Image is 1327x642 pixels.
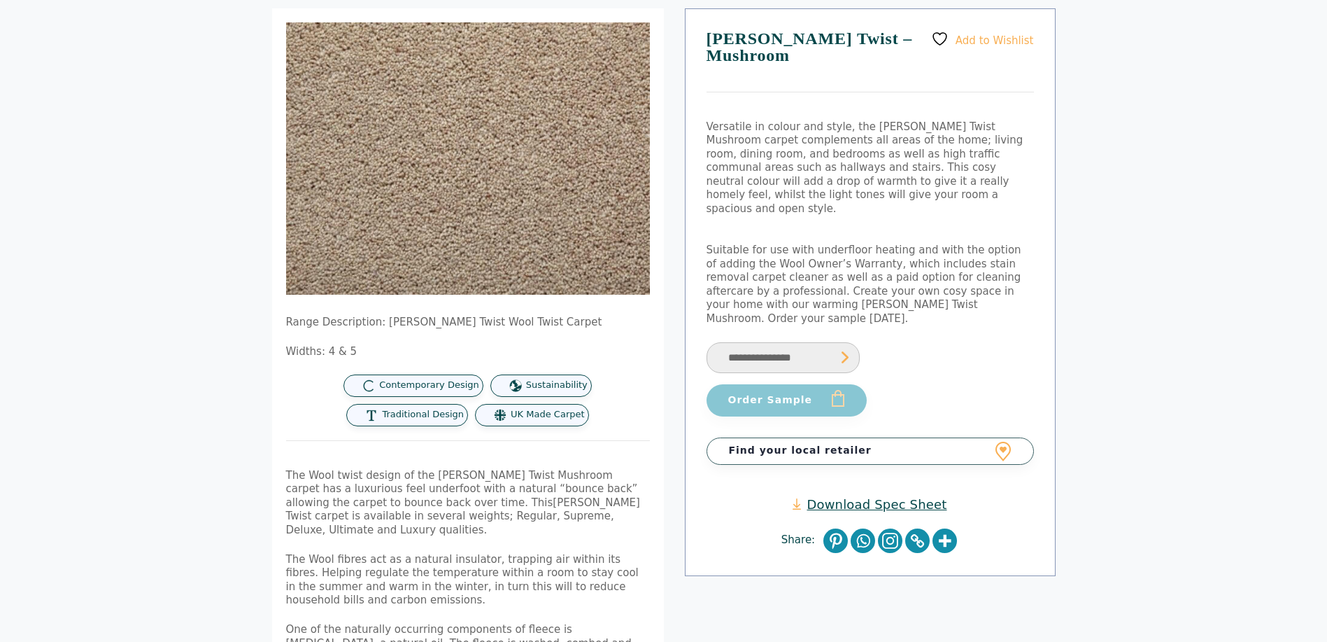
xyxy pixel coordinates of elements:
[823,529,848,553] a: Pinterest
[286,316,650,330] p: Range Description: [PERSON_NAME] Twist Wool Twist Carpet
[286,496,640,536] span: [PERSON_NAME] Twist carpet is available in several weights; Regular, Supreme, Deluxe, Ultimate an...
[286,553,650,608] p: The Wool fibres act as a natural insulator, trapping air within its fibres. Helping regulate the ...
[286,345,650,359] p: Widths: 4 & 5
[707,384,867,417] button: Order Sample
[526,379,588,391] span: Sustainability
[878,529,902,553] a: Instagram
[379,379,479,391] span: Contemporary Design
[931,30,1033,48] a: Add to Wishlist
[781,533,822,547] span: Share:
[707,244,1034,326] p: Suitable for use with underfloor heating and with the option of adding the Wool Owner’s Warranty,...
[707,120,1034,216] p: Versatile in colour and style, the [PERSON_NAME] Twist Mushroom carpet complements all areas of t...
[382,409,464,421] span: Traditional Design
[956,34,1034,46] span: Add to Wishlist
[793,496,946,512] a: Download Spec Sheet
[851,529,875,553] a: Whatsapp
[707,438,1034,464] a: Find your local retailer
[932,529,957,553] a: More
[511,409,584,421] span: UK Made Carpet
[286,469,650,538] p: The Wool twist design of the [PERSON_NAME] Twist Mushroom carpet has a luxurious feel underfoot w...
[905,529,930,553] a: Copy Link
[707,30,1034,92] h1: [PERSON_NAME] Twist – Mushroom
